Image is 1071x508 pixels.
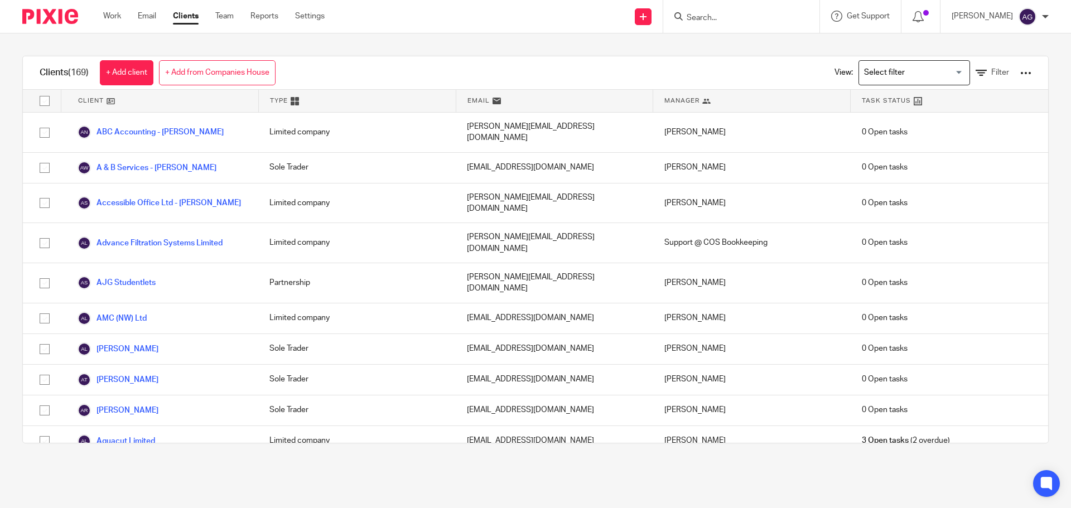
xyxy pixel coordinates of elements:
img: Pixie [22,9,78,24]
input: Search [686,13,786,23]
span: 0 Open tasks [862,343,908,354]
span: 0 Open tasks [862,127,908,138]
a: + Add client [100,60,153,85]
div: Limited company [258,223,456,263]
div: Support @ COS Bookkeeping [653,223,851,263]
div: [PERSON_NAME] [653,365,851,395]
a: [PERSON_NAME] [78,373,158,386]
a: Advance Filtration Systems Limited [78,236,223,250]
a: Accessible Office Ltd - [PERSON_NAME] [78,196,241,210]
p: [PERSON_NAME] [952,11,1013,22]
span: 0 Open tasks [862,197,908,209]
span: 0 Open tasks [862,162,908,173]
img: svg%3E [78,276,91,289]
span: 0 Open tasks [862,237,908,248]
a: [PERSON_NAME] [78,404,158,417]
img: svg%3E [78,312,91,325]
div: [EMAIL_ADDRESS][DOMAIN_NAME] [456,395,653,425]
div: Limited company [258,113,456,152]
img: svg%3E [78,161,91,175]
span: Client [78,96,104,105]
div: Sole Trader [258,365,456,395]
img: svg%3E [1019,8,1036,26]
span: 0 Open tasks [862,374,908,385]
div: [PERSON_NAME][EMAIL_ADDRESS][DOMAIN_NAME] [456,263,653,303]
span: 0 Open tasks [862,277,908,288]
div: Limited company [258,183,456,223]
div: [EMAIL_ADDRESS][DOMAIN_NAME] [456,153,653,183]
div: [PERSON_NAME] [653,334,851,364]
a: Team [215,11,234,22]
div: [PERSON_NAME] [653,303,851,333]
div: [PERSON_NAME] [653,263,851,303]
div: [PERSON_NAME] [653,426,851,456]
div: Search for option [858,60,970,85]
span: 3 Open tasks [862,435,909,446]
h1: Clients [40,67,89,79]
a: AJG Studentlets [78,276,156,289]
a: Aquacut Limited [78,434,155,448]
div: Partnership [258,263,456,303]
img: svg%3E [78,404,91,417]
div: Limited company [258,426,456,456]
img: svg%3E [78,434,91,448]
div: [EMAIL_ADDRESS][DOMAIN_NAME] [456,334,653,364]
div: [PERSON_NAME] [653,183,851,223]
span: Manager [664,96,699,105]
a: Email [138,11,156,22]
input: Search for option [860,63,963,83]
img: svg%3E [78,236,91,250]
a: Reports [250,11,278,22]
div: [PERSON_NAME] [653,395,851,425]
a: + Add from Companies House [159,60,276,85]
div: Sole Trader [258,395,456,425]
div: Sole Trader [258,334,456,364]
a: AMC (NW) Ltd [78,312,147,325]
div: [PERSON_NAME] [653,113,851,152]
a: Settings [295,11,325,22]
a: [PERSON_NAME] [78,342,158,356]
div: [PERSON_NAME] [653,153,851,183]
div: [PERSON_NAME][EMAIL_ADDRESS][DOMAIN_NAME] [456,223,653,263]
img: svg%3E [78,342,91,356]
div: Limited company [258,303,456,333]
img: svg%3E [78,125,91,139]
div: [EMAIL_ADDRESS][DOMAIN_NAME] [456,365,653,395]
a: A & B Services - [PERSON_NAME] [78,161,216,175]
span: (2 overdue) [862,435,950,446]
img: svg%3E [78,373,91,386]
span: Filter [991,69,1009,76]
a: ABC Accounting - [PERSON_NAME] [78,125,224,139]
span: 0 Open tasks [862,404,908,415]
span: 0 Open tasks [862,312,908,323]
img: svg%3E [78,196,91,210]
div: View: [818,56,1031,89]
input: Select all [34,90,55,112]
span: Email [467,96,490,105]
div: [EMAIL_ADDRESS][DOMAIN_NAME] [456,303,653,333]
span: (169) [68,68,89,77]
a: Clients [173,11,199,22]
span: Type [270,96,288,105]
span: Get Support [847,12,890,20]
a: Work [103,11,121,22]
div: [PERSON_NAME][EMAIL_ADDRESS][DOMAIN_NAME] [456,183,653,223]
span: Task Status [862,96,911,105]
div: [PERSON_NAME][EMAIL_ADDRESS][DOMAIN_NAME] [456,113,653,152]
div: Sole Trader [258,153,456,183]
div: [EMAIL_ADDRESS][DOMAIN_NAME] [456,426,653,456]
